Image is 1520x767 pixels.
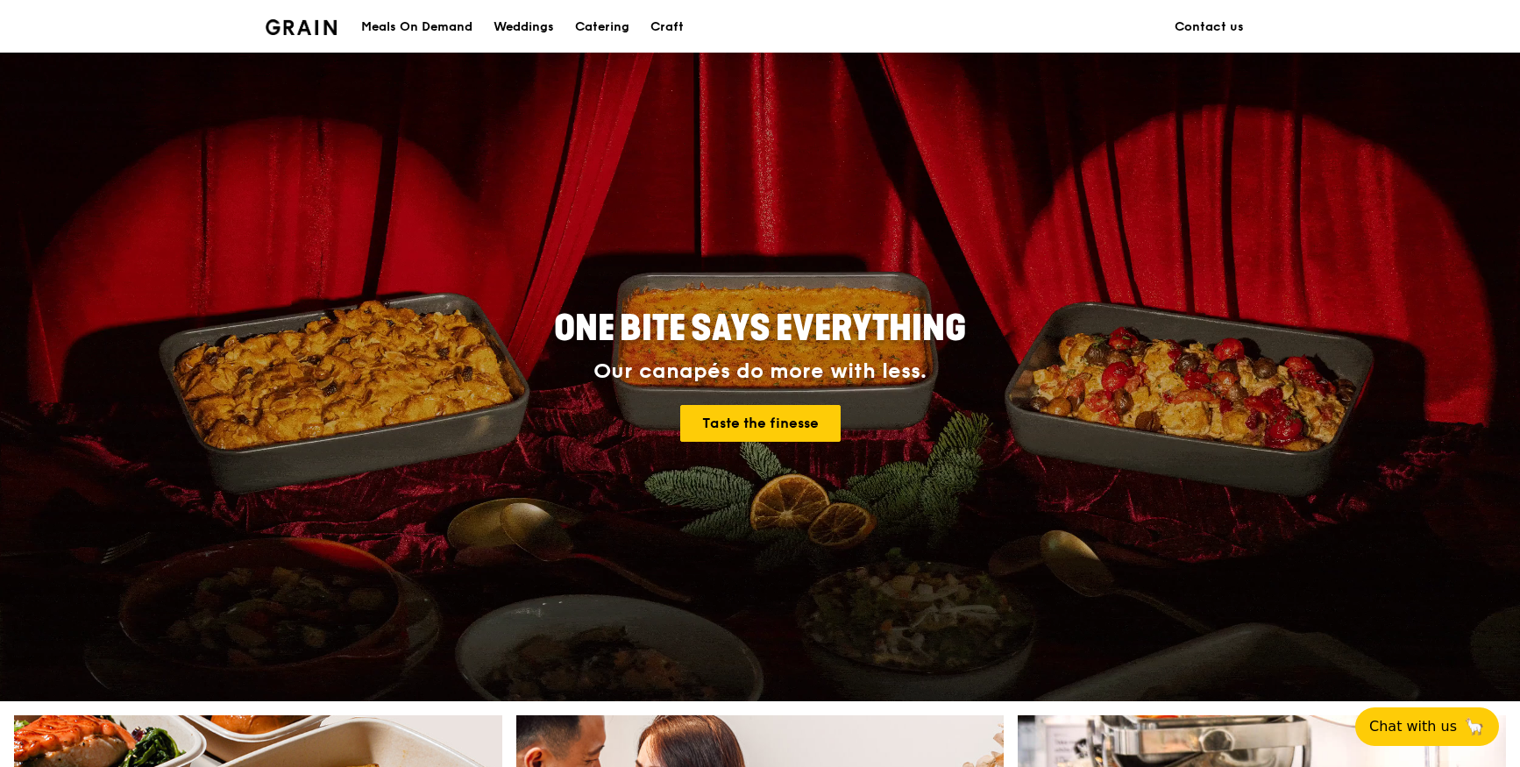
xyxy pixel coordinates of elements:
div: Craft [650,1,684,53]
a: Craft [640,1,694,53]
img: Grain [266,19,337,35]
div: Weddings [494,1,554,53]
div: Our canapés do more with less. [444,359,1076,384]
span: 🦙 [1464,716,1485,737]
a: Contact us [1164,1,1254,53]
a: Weddings [483,1,565,53]
a: Catering [565,1,640,53]
span: Chat with us [1369,716,1457,737]
div: Catering [575,1,629,53]
button: Chat with us🦙 [1355,707,1499,746]
a: Taste the finesse [680,405,841,442]
span: ONE BITE SAYS EVERYTHING [554,308,966,350]
div: Meals On Demand [361,1,472,53]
